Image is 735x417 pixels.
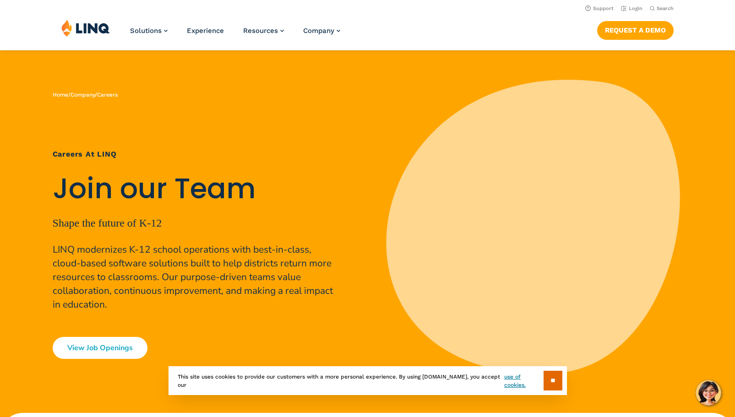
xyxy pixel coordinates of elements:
a: Login [621,5,642,11]
a: Resources [243,27,284,35]
a: Experience [187,27,224,35]
p: Shape the future of K-12 [53,215,338,231]
h1: Careers at LINQ [53,149,338,160]
span: Careers [97,92,118,98]
span: / / [53,92,118,98]
h2: Join our Team [53,173,338,205]
span: Search [657,5,674,11]
a: Company [71,92,95,98]
span: Resources [243,27,278,35]
p: LINQ modernizes K-12 school operations with best-in-class, cloud-based software solutions built t... [53,243,338,311]
a: Company [303,27,340,35]
span: Company [303,27,334,35]
a: Home [53,92,68,98]
span: Solutions [130,27,162,35]
button: Open Search Bar [650,5,674,12]
nav: Button Navigation [597,19,674,39]
a: Solutions [130,27,168,35]
div: This site uses cookies to provide our customers with a more personal experience. By using [DOMAIN... [169,366,567,395]
nav: Primary Navigation [130,19,340,49]
a: View Job Openings [53,337,147,359]
a: Support [585,5,614,11]
a: use of cookies. [504,373,543,389]
img: LINQ | K‑12 Software [61,19,110,37]
button: Hello, have a question? Let’s chat. [696,380,721,406]
a: Request a Demo [597,21,674,39]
